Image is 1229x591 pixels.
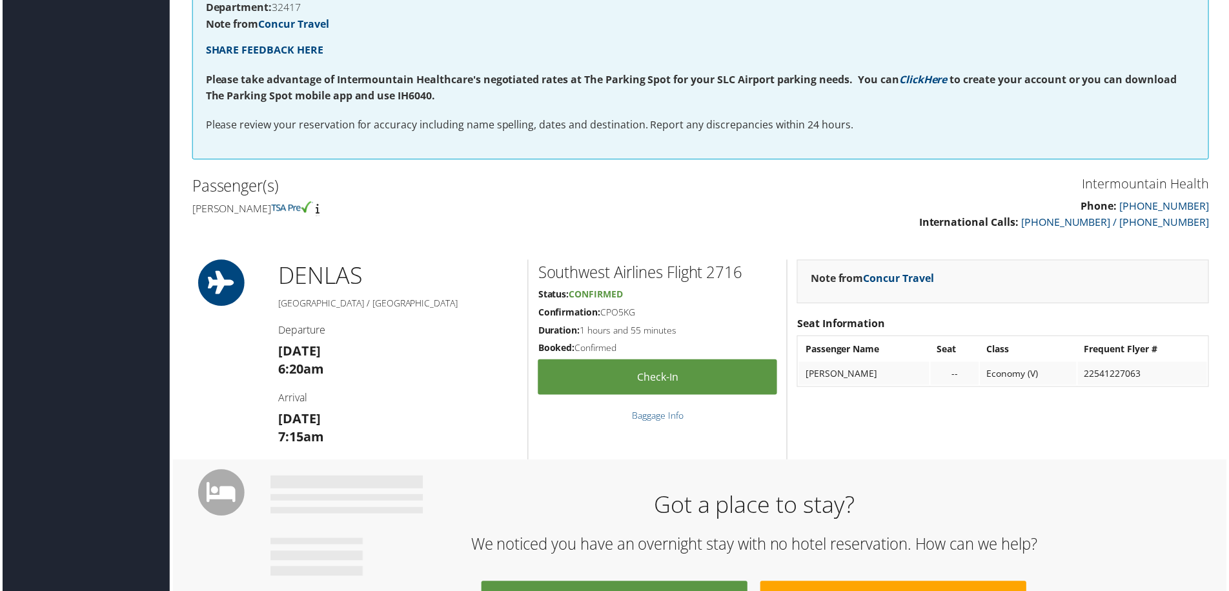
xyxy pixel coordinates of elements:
[538,307,600,319] strong: Confirmation:
[277,343,320,361] strong: [DATE]
[277,412,320,429] strong: [DATE]
[900,72,925,86] a: Click
[257,17,328,31] a: Concur Travel
[277,430,323,447] strong: 7:15am
[204,117,1198,134] p: Please review your reservation for accuracy including name spelling, dates and destination. Repor...
[1080,339,1210,362] th: Frequent Flyer #
[277,261,518,293] h1: DEN LAS
[204,43,322,57] a: SHARE FEEDBACK HERE
[982,363,1079,386] td: Economy (V)
[277,361,323,379] strong: 6:20am
[538,289,569,301] strong: Status:
[538,343,778,356] h5: Confirmed
[1023,215,1212,230] a: [PHONE_NUMBER] / [PHONE_NUMBER]
[920,215,1021,230] strong: International Calls:
[800,363,931,386] td: [PERSON_NAME]
[538,263,778,285] h2: Southwest Airlines Flight 2716
[204,17,328,31] strong: Note from
[538,343,574,355] strong: Booked:
[1080,363,1210,386] td: 22541227063
[811,272,935,286] strong: Note from
[632,411,684,423] a: Baggage Info
[190,202,691,216] h4: [PERSON_NAME]
[538,325,778,338] h5: 1 hours and 55 minutes
[569,289,623,301] span: Confirmed
[925,72,949,86] a: Here
[939,369,974,381] div: --
[538,325,580,337] strong: Duration:
[538,361,778,396] a: Check-in
[798,317,886,332] strong: Seat Information
[204,2,1198,12] h4: 32417
[1122,199,1212,214] a: [PHONE_NUMBER]
[711,175,1212,194] h3: Intermountain Health
[864,272,935,286] a: Concur Travel
[1083,199,1119,214] strong: Phone:
[982,339,1079,362] th: Class
[932,339,980,362] th: Seat
[277,298,518,311] h5: [GEOGRAPHIC_DATA] / [GEOGRAPHIC_DATA]
[800,339,931,362] th: Passenger Name
[538,307,778,320] h5: CPO5KG
[204,72,900,86] strong: Please take advantage of Intermountain Healthcare's negotiated rates at The Parking Spot for your...
[270,202,312,214] img: tsa-precheck.png
[277,392,518,406] h4: Arrival
[277,324,518,338] h4: Departure
[190,175,691,197] h2: Passenger(s)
